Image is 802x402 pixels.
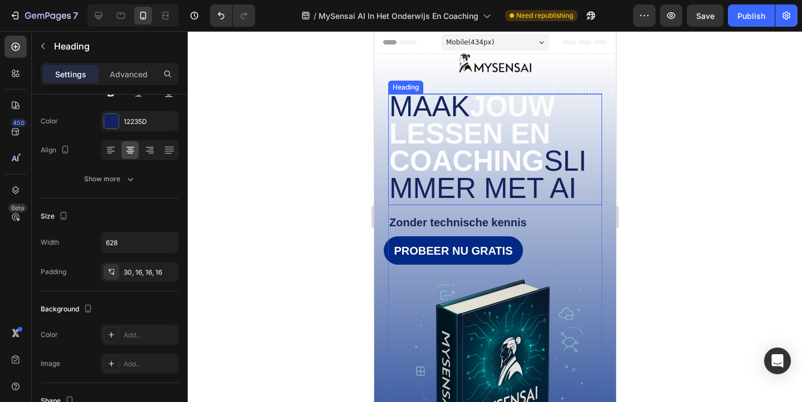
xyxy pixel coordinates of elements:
div: Padding [41,267,66,277]
div: Background [41,302,95,317]
div: 450 [11,118,27,127]
div: Width [41,237,59,247]
div: Undo/Redo [210,4,255,27]
div: Show more [84,173,136,185]
div: Beta [8,204,27,212]
div: Color [41,116,58,126]
span: / [314,10,316,22]
div: Image [41,359,60,369]
span: Need republishing [516,11,573,21]
button: Publish [728,4,775,27]
button: Save [687,4,723,27]
div: Color [41,330,58,340]
span: MySensai AI In Het Onderwijs En Coaching [319,10,478,22]
p: 7 [73,9,78,22]
span: Save [696,11,715,21]
div: Align [41,143,72,158]
p: Advanced [110,68,148,80]
p: Heading [54,39,174,53]
button: 7 [4,4,83,27]
div: Publish [737,10,765,22]
input: Auto [101,232,178,252]
div: Add... [124,359,176,369]
div: Size [41,209,70,224]
div: 30, 16, 16, 16 [124,267,176,277]
div: Open Intercom Messenger [764,348,791,374]
iframe: Design area [374,31,616,402]
div: Add... [124,330,176,340]
p: Settings [55,68,86,80]
div: 12235D [124,117,176,127]
button: Show more [41,169,179,189]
